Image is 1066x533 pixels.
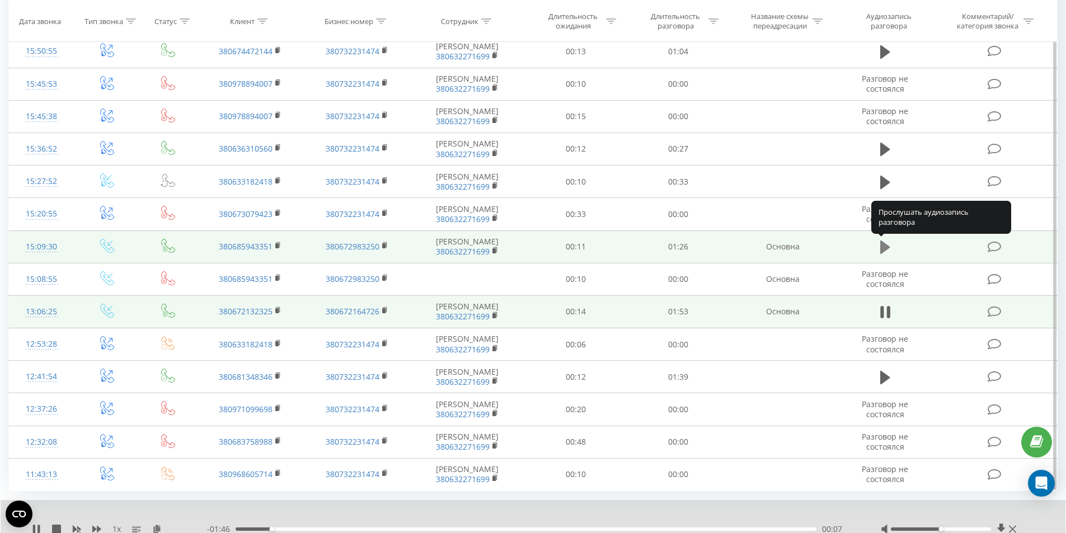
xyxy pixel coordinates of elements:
[729,230,835,263] td: Основна
[20,301,63,323] div: 13:06:25
[20,431,63,453] div: 12:32:08
[219,469,273,479] a: 380968605714
[326,436,379,447] a: 380732231474
[20,464,63,485] div: 11:43:13
[627,295,730,328] td: 01:53
[646,12,706,31] div: Длительность разговора
[326,404,379,414] a: 380732231474
[219,176,273,187] a: 380633182418
[955,12,1021,31] div: Комментарий/категория звонка
[525,198,627,230] td: 00:33
[219,143,273,154] a: 380636310560
[871,201,1011,234] div: Прослушать аудиозапись разговора
[410,458,525,490] td: [PERSON_NAME]
[436,474,490,484] a: 380632271699
[410,328,525,361] td: [PERSON_NAME]
[525,361,627,393] td: 00:12
[627,68,730,100] td: 00:00
[410,198,525,230] td: [PERSON_NAME]
[410,361,525,393] td: [PERSON_NAME]
[436,409,490,419] a: 380632271699
[326,46,379,56] a: 380732231474
[154,16,177,26] div: Статус
[230,16,255,26] div: Клиент
[938,527,943,531] div: Accessibility label
[862,73,908,94] span: Разговор не состоялся
[627,230,730,263] td: 01:26
[410,35,525,68] td: [PERSON_NAME]
[436,214,490,224] a: 380632271699
[1028,470,1055,497] div: Open Intercom Messenger
[410,166,525,198] td: [PERSON_NAME]
[20,171,63,192] div: 15:27:52
[525,458,627,490] td: 00:10
[627,328,730,361] td: 00:00
[436,246,490,257] a: 380632271699
[20,366,63,388] div: 12:41:54
[326,273,379,284] a: 380672983250
[436,376,490,387] a: 380632271699
[19,16,61,26] div: Дата звонка
[326,78,379,89] a: 380732231474
[436,181,490,192] a: 380632271699
[219,78,273,89] a: 380978894007
[862,268,908,289] span: Разговор не состоялся
[862,431,908,452] span: Разговор не состоялся
[20,73,63,95] div: 15:45:53
[525,295,627,328] td: 00:14
[219,306,273,317] a: 380672132325
[219,46,273,56] a: 380674472144
[436,51,490,62] a: 380632271699
[525,68,627,100] td: 00:10
[525,100,627,133] td: 00:15
[326,339,379,350] a: 380732231474
[627,426,730,458] td: 00:00
[20,138,63,160] div: 15:36:52
[219,273,273,284] a: 380685943351
[525,230,627,263] td: 00:11
[219,339,273,350] a: 380633182418
[627,458,730,490] td: 00:00
[410,393,525,426] td: [PERSON_NAME]
[326,241,379,252] a: 380672983250
[627,263,730,295] td: 00:00
[862,464,908,484] span: Разговор не состоялся
[525,426,627,458] td: 00:48
[410,100,525,133] td: [PERSON_NAME]
[20,268,63,290] div: 15:08:55
[627,35,730,68] td: 01:04
[441,16,478,26] div: Сотрудник
[852,12,925,31] div: Аудиозапись разговора
[326,111,379,121] a: 380732231474
[525,328,627,361] td: 00:06
[729,263,835,295] td: Основна
[326,143,379,154] a: 380732231474
[326,469,379,479] a: 380732231474
[20,40,63,62] div: 15:50:55
[219,241,273,252] a: 380685943351
[6,501,32,527] button: Open CMP widget
[410,230,525,263] td: [PERSON_NAME]
[326,209,379,219] a: 380732231474
[627,393,730,426] td: 00:00
[219,404,273,414] a: 380971099698
[862,333,908,354] span: Разговор не состоялся
[436,149,490,159] a: 380632271699
[326,306,379,317] a: 380672164726
[543,12,603,31] div: Длительность ожидания
[410,426,525,458] td: [PERSON_NAME]
[627,133,730,165] td: 00:27
[436,83,490,94] a: 380632271699
[270,527,274,531] div: Accessibility label
[525,166,627,198] td: 00:10
[410,133,525,165] td: [PERSON_NAME]
[326,371,379,382] a: 380732231474
[20,236,63,258] div: 15:09:30
[627,361,730,393] td: 01:39
[410,295,525,328] td: [PERSON_NAME]
[326,176,379,187] a: 380732231474
[862,106,908,126] span: Разговор не состоялся
[20,106,63,128] div: 15:45:38
[627,100,730,133] td: 00:00
[862,399,908,419] span: Разговор не состоялся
